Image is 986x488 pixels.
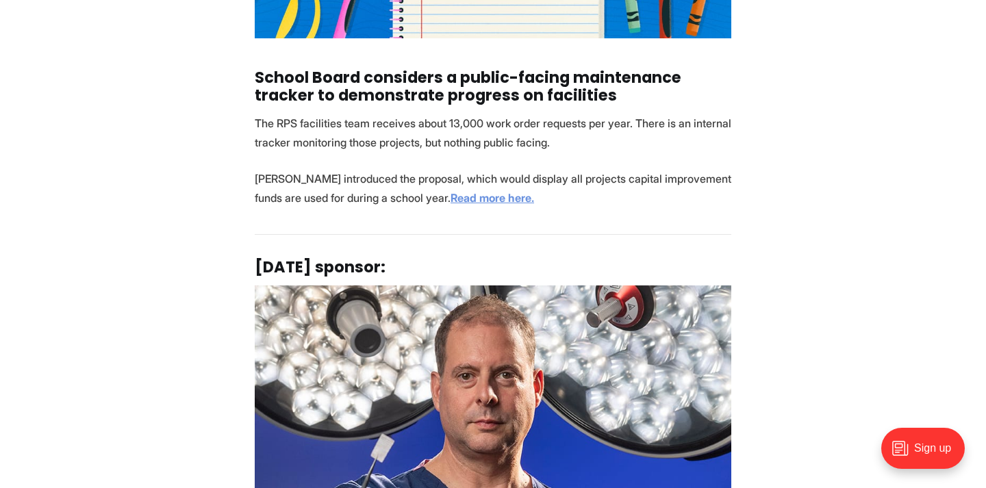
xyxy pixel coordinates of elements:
p: The RPS facilities team receives about 13,000 work order requests per year. There is an internal ... [255,114,731,152]
a: Read more here. [451,191,534,205]
h3: [DATE] sponsor: [255,259,731,277]
iframe: portal-trigger [870,421,986,488]
h3: School Board considers a public-facing maintenance tracker to demonstrate progress on facilities [255,69,731,105]
p: [PERSON_NAME] introduced the proposal, which would display all projects capital improvement funds... [255,169,731,207]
